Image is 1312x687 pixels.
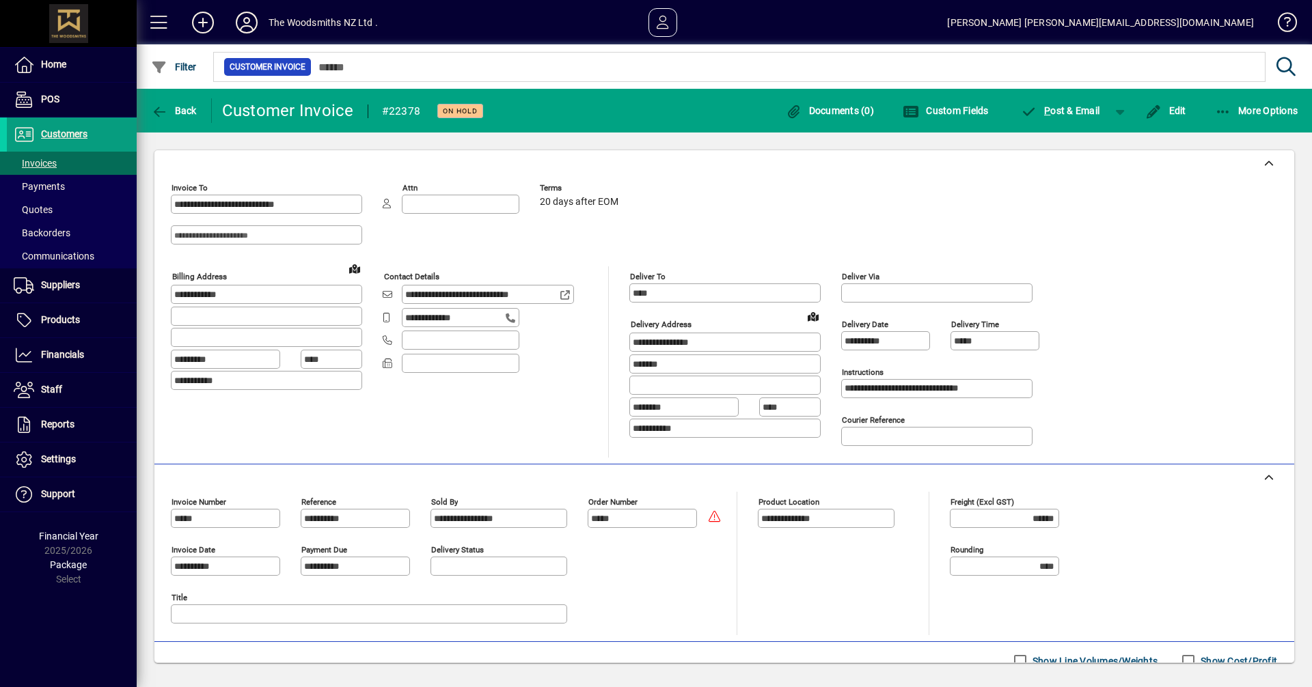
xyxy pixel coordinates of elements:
[14,251,94,262] span: Communications
[148,98,200,123] button: Back
[1021,105,1100,116] span: ost & Email
[947,12,1254,33] div: [PERSON_NAME] [PERSON_NAME][EMAIL_ADDRESS][DOMAIN_NAME]
[50,559,87,570] span: Package
[301,545,347,555] mat-label: Payment due
[951,545,983,555] mat-label: Rounding
[137,98,212,123] app-page-header-button: Back
[382,100,421,122] div: #22378
[1212,98,1302,123] button: More Options
[7,221,137,244] a: Backorders
[402,183,418,193] mat-label: Attn
[41,94,59,104] span: POS
[842,367,884,377] mat-label: Instructions
[431,497,458,507] mat-label: Sold by
[1145,105,1186,116] span: Edit
[148,55,200,79] button: Filter
[842,415,905,425] mat-label: Courier Reference
[540,197,618,208] span: 20 days after EOM
[14,204,53,215] span: Quotes
[7,244,137,268] a: Communications
[842,272,879,281] mat-label: Deliver via
[14,158,57,169] span: Invoices
[14,227,70,238] span: Backorders
[7,152,137,175] a: Invoices
[782,98,877,123] button: Documents (0)
[1044,105,1050,116] span: P
[41,453,76,464] span: Settings
[41,128,87,139] span: Customers
[172,593,187,602] mat-label: Title
[41,349,84,360] span: Financials
[222,100,354,122] div: Customer Invoice
[842,320,888,329] mat-label: Delivery date
[7,477,137,511] a: Support
[1142,98,1190,123] button: Edit
[172,497,226,507] mat-label: Invoice number
[172,183,208,193] mat-label: Invoice To
[181,10,225,35] button: Add
[7,175,137,198] a: Payments
[7,48,137,82] a: Home
[802,305,824,327] a: View on map
[41,279,80,290] span: Suppliers
[758,497,819,507] mat-label: Product location
[7,338,137,372] a: Financials
[151,61,197,72] span: Filter
[1030,654,1158,668] label: Show Line Volumes/Weights
[951,497,1014,507] mat-label: Freight (excl GST)
[903,105,989,116] span: Custom Fields
[7,373,137,407] a: Staff
[39,531,98,542] span: Financial Year
[14,181,65,192] span: Payments
[630,272,666,281] mat-label: Deliver To
[1215,105,1298,116] span: More Options
[1198,654,1277,668] label: Show Cost/Profit
[41,59,66,70] span: Home
[443,107,478,115] span: On hold
[7,268,137,303] a: Suppliers
[151,105,197,116] span: Back
[431,545,484,555] mat-label: Delivery status
[41,488,75,499] span: Support
[785,105,874,116] span: Documents (0)
[7,443,137,477] a: Settings
[7,408,137,442] a: Reports
[269,12,378,33] div: The Woodsmiths NZ Ltd .
[951,320,999,329] mat-label: Delivery time
[1268,3,1295,47] a: Knowledge Base
[41,314,80,325] span: Products
[899,98,992,123] button: Custom Fields
[225,10,269,35] button: Profile
[7,303,137,337] a: Products
[344,257,366,279] a: View on map
[1014,98,1107,123] button: Post & Email
[41,384,62,395] span: Staff
[540,184,622,193] span: Terms
[301,497,336,507] mat-label: Reference
[7,83,137,117] a: POS
[172,545,215,555] mat-label: Invoice date
[230,60,305,74] span: Customer Invoice
[41,419,74,430] span: Reports
[7,198,137,221] a: Quotes
[588,497,638,507] mat-label: Order number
